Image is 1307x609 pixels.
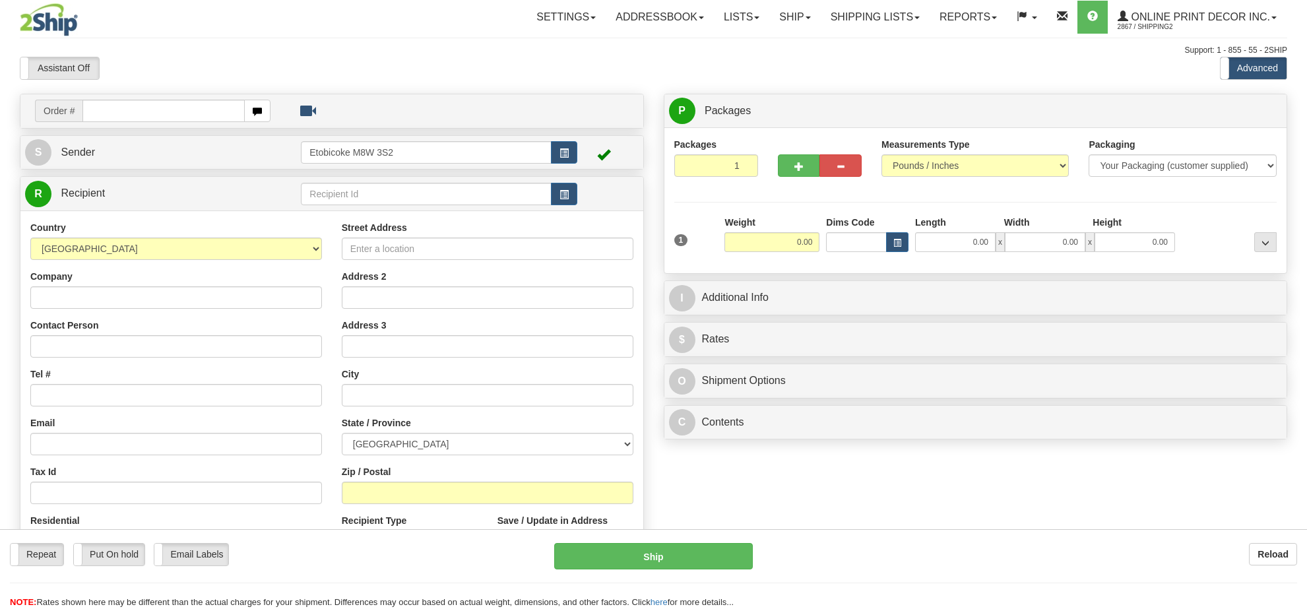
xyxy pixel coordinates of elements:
[769,1,820,34] a: Ship
[669,98,1283,125] a: P Packages
[30,270,73,283] label: Company
[20,3,78,36] img: logo2867.jpg
[1254,232,1277,252] div: ...
[20,57,99,79] label: Assistant Off
[724,216,755,229] label: Weight
[821,1,930,34] a: Shipping lists
[11,544,63,565] label: Repeat
[25,181,51,207] span: R
[669,285,695,311] span: I
[1118,20,1217,34] span: 2867 / Shipping2
[497,514,633,540] label: Save / Update in Address Book
[1004,216,1030,229] label: Width
[1085,232,1095,252] span: x
[996,232,1005,252] span: x
[25,180,271,207] a: R Recipient
[10,597,36,607] span: NOTE:
[342,221,407,234] label: Street Address
[342,238,633,260] input: Enter a location
[1089,138,1135,151] label: Packaging
[154,544,228,565] label: Email Labels
[1258,549,1289,560] b: Reload
[930,1,1007,34] a: Reports
[669,327,695,353] span: $
[881,138,970,151] label: Measurements Type
[669,326,1283,353] a: $Rates
[1221,57,1287,79] label: Advanced
[669,368,1283,395] a: OShipment Options
[20,45,1287,56] div: Support: 1 - 855 - 55 - 2SHIP
[714,1,769,34] a: Lists
[301,183,551,205] input: Recipient Id
[342,416,411,430] label: State / Province
[30,416,55,430] label: Email
[301,141,551,164] input: Sender Id
[554,543,752,569] button: Ship
[35,100,82,122] span: Order #
[342,319,387,332] label: Address 3
[651,597,668,607] a: here
[61,146,95,158] span: Sender
[342,514,407,527] label: Recipient Type
[669,98,695,124] span: P
[342,368,359,381] label: City
[606,1,714,34] a: Addressbook
[25,139,51,166] span: S
[526,1,606,34] a: Settings
[669,368,695,395] span: O
[30,319,98,332] label: Contact Person
[74,544,144,565] label: Put On hold
[1108,1,1287,34] a: Online Print Decor Inc. 2867 / Shipping2
[915,216,946,229] label: Length
[30,221,66,234] label: Country
[30,465,56,478] label: Tax Id
[1093,216,1122,229] label: Height
[30,514,80,527] label: Residential
[669,409,1283,436] a: CContents
[1249,543,1297,565] button: Reload
[826,216,874,229] label: Dims Code
[342,465,391,478] label: Zip / Postal
[25,139,301,166] a: S Sender
[1277,237,1306,371] iframe: chat widget
[674,234,688,246] span: 1
[30,368,51,381] label: Tel #
[342,270,387,283] label: Address 2
[705,105,751,116] span: Packages
[674,138,717,151] label: Packages
[669,284,1283,311] a: IAdditional Info
[1128,11,1270,22] span: Online Print Decor Inc.
[61,187,105,199] span: Recipient
[669,409,695,435] span: C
